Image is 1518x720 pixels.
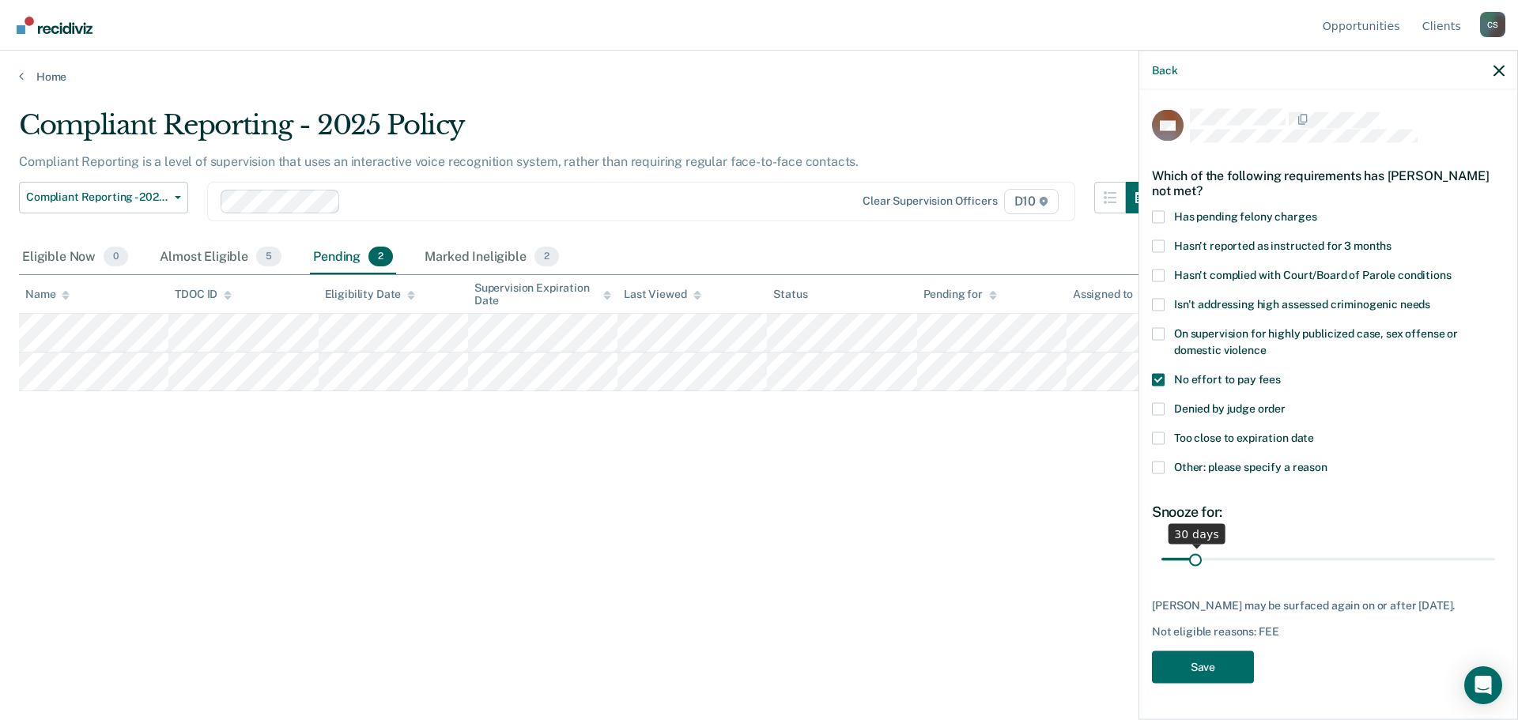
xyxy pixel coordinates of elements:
span: Hasn't complied with Court/Board of Parole conditions [1174,268,1452,281]
div: Which of the following requirements has [PERSON_NAME] not met? [1152,155,1505,210]
span: On supervision for highly publicized case, sex offense or domestic violence [1174,326,1458,356]
p: Compliant Reporting is a level of supervision that uses an interactive voice recognition system, ... [19,154,859,169]
div: Assigned to [1073,288,1147,301]
span: Denied by judge order [1174,401,1286,414]
div: Marked Ineligible [421,240,562,275]
div: Last Viewed [624,288,700,301]
div: Status [773,288,807,301]
img: Recidiviz [17,17,93,34]
div: Almost Eligible [157,240,285,275]
div: TDOC ID [175,288,232,301]
div: Not eligible reasons: FEE [1152,625,1505,639]
div: Clear supervision officers [863,194,997,208]
button: Profile dropdown button [1480,12,1505,37]
div: Pending for [923,288,997,301]
div: C S [1480,12,1505,37]
div: Supervision Expiration Date [474,281,611,308]
span: 0 [104,247,128,267]
span: Hasn't reported as instructed for 3 months [1174,239,1391,251]
span: D10 [1004,189,1059,214]
span: No effort to pay fees [1174,372,1281,385]
span: Isn't addressing high assessed criminogenic needs [1174,297,1430,310]
div: Snooze for: [1152,503,1505,520]
div: Eligibility Date [325,288,416,301]
div: Pending [310,240,396,275]
button: Save [1152,650,1254,683]
span: 2 [368,247,393,267]
span: 5 [256,247,281,267]
div: Open Intercom Messenger [1464,666,1502,704]
div: Compliant Reporting - 2025 Policy [19,109,1157,154]
span: 2 [534,247,559,267]
div: Name [25,288,70,301]
span: Compliant Reporting - 2025 Policy [26,190,168,204]
a: Home [19,70,1499,84]
div: 30 days [1168,523,1225,544]
span: Too close to expiration date [1174,431,1314,443]
span: Has pending felony charges [1174,209,1316,222]
div: [PERSON_NAME] may be surfaced again on or after [DATE]. [1152,598,1505,612]
span: Other: please specify a reason [1174,460,1327,473]
div: Eligible Now [19,240,131,275]
button: Back [1152,63,1177,77]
